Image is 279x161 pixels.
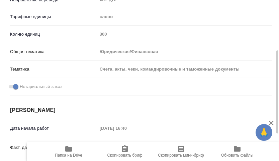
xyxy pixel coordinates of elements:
button: Папка на Drive [40,142,97,161]
p: Тематика [10,66,97,73]
button: 🙏 [256,124,272,141]
input: Пустое поле [97,123,156,133]
p: Кол-во единиц [10,31,97,38]
span: Обновить файлы [221,153,254,158]
input: Пустое поле [97,29,272,39]
p: Тарифные единицы [10,13,97,20]
h4: [PERSON_NAME] [10,106,272,114]
div: Счета, акты, чеки, командировочные и таможенные документы [97,64,272,75]
div: слово [97,11,272,23]
span: Папка на Drive [55,153,82,158]
p: Общая тематика [10,48,97,55]
button: Скопировать бриф [97,142,153,161]
p: Дата начала работ [10,125,97,132]
span: Скопировать бриф [107,153,142,158]
button: Обновить файлы [209,142,265,161]
span: Нотариальный заказ [20,83,62,90]
span: 🙏 [258,125,270,139]
span: Скопировать мини-бриф [158,153,204,158]
p: Факт. дата начала работ [10,144,97,151]
button: Скопировать мини-бриф [153,142,209,161]
div: Юридическая/Финансовая [97,46,272,57]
